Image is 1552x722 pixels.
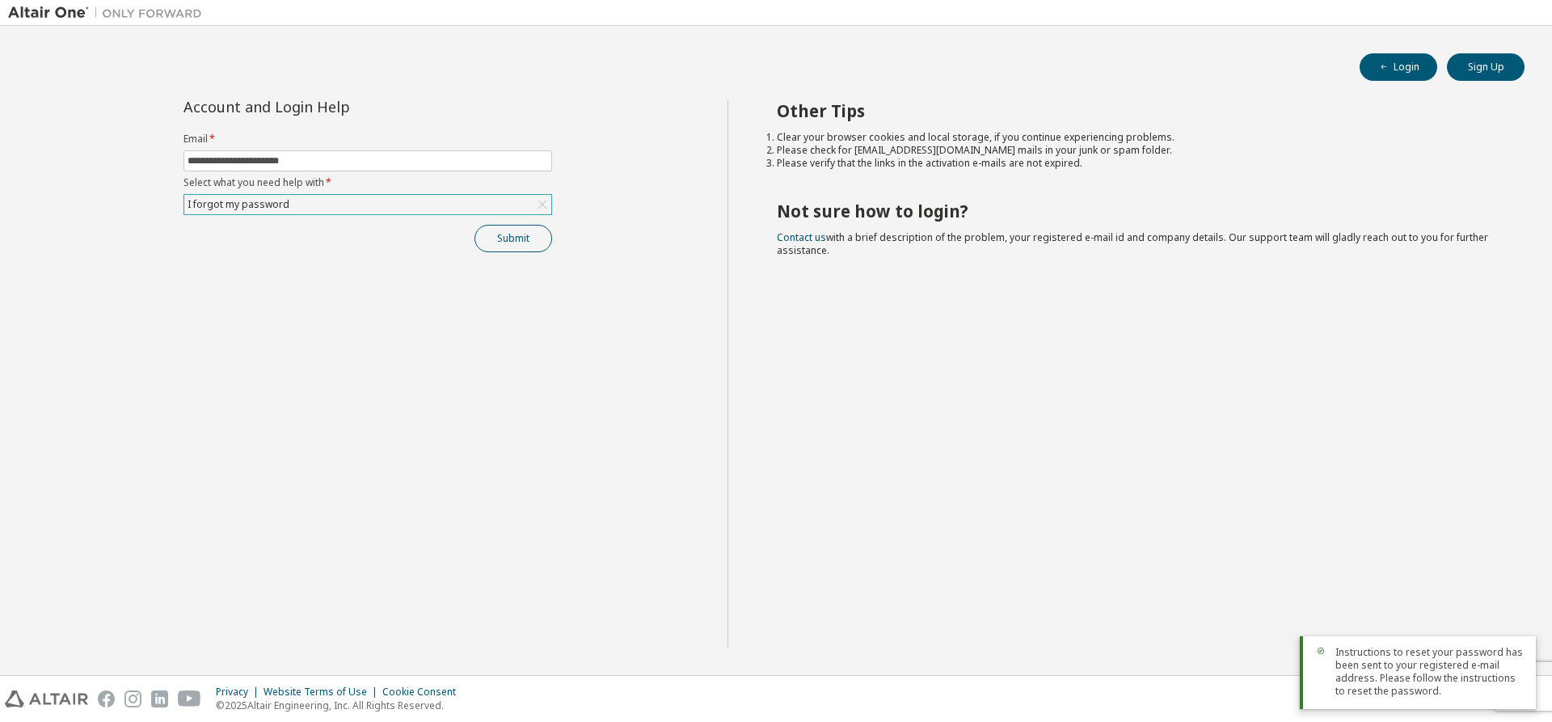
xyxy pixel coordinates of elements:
img: Altair One [8,5,210,21]
button: Login [1360,53,1437,81]
span: with a brief description of the problem, your registered e-mail id and company details. Our suppo... [777,230,1488,257]
h2: Other Tips [777,100,1496,121]
div: Privacy [216,686,264,699]
div: Cookie Consent [382,686,466,699]
li: Please check for [EMAIL_ADDRESS][DOMAIN_NAME] mails in your junk or spam folder. [777,144,1496,157]
img: instagram.svg [124,690,141,707]
img: youtube.svg [178,690,201,707]
h2: Not sure how to login? [777,201,1496,222]
label: Select what you need help with [183,176,552,189]
div: Account and Login Help [183,100,479,113]
img: facebook.svg [98,690,115,707]
div: I forgot my password [184,195,551,214]
li: Please verify that the links in the activation e-mails are not expired. [777,157,1496,170]
li: Clear your browser cookies and local storage, if you continue experiencing problems. [777,131,1496,144]
img: altair_logo.svg [5,690,88,707]
p: © 2025 Altair Engineering, Inc. All Rights Reserved. [216,699,466,712]
button: Submit [474,225,552,252]
span: Instructions to reset your password has been sent to your registered e-mail address. Please follo... [1335,646,1523,698]
img: linkedin.svg [151,690,168,707]
label: Email [183,133,552,146]
button: Sign Up [1447,53,1525,81]
div: Website Terms of Use [264,686,382,699]
a: Contact us [777,230,826,244]
div: I forgot my password [185,196,292,213]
